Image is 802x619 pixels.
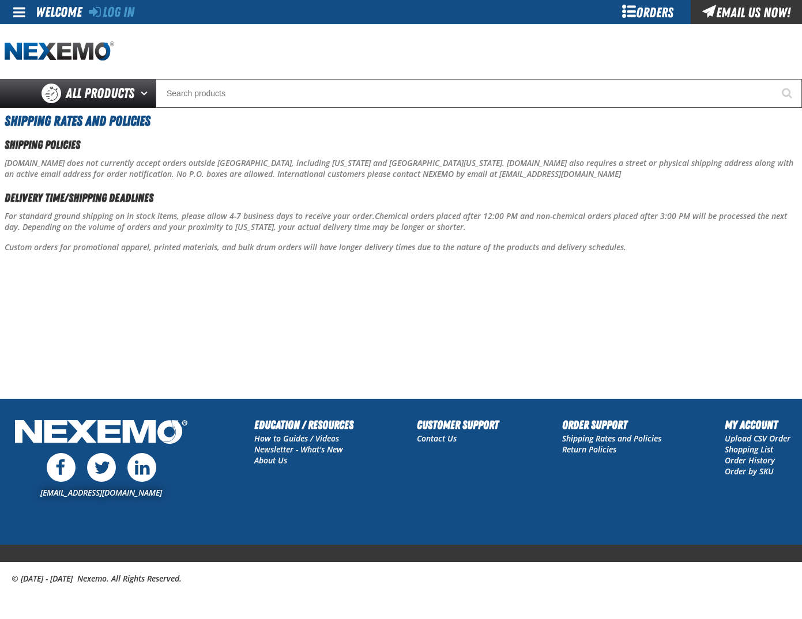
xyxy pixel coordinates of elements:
button: Start Searching [773,79,802,108]
h2: Order Support [562,416,661,433]
span: All Products [66,83,134,104]
a: [EMAIL_ADDRESS][DOMAIN_NAME] [40,487,162,498]
h2: Shipping Policies [5,136,797,153]
a: How to Guides / Videos [254,433,339,444]
img: Nexemo Logo [12,416,191,450]
h2: Delivery Time/Shipping Deadlines [5,189,797,206]
p: Chemical orders placed after 12:00 PM and non-chemical orders placed after 3:00 PM will be proces... [5,211,797,233]
a: Shipping Rates and Policies [562,433,661,444]
a: Order History [725,455,775,466]
span: Shipping Rates and Policies [5,113,150,129]
a: Shopping List [725,444,773,455]
img: Nexemo logo [5,41,114,62]
a: Order by SKU [725,466,774,477]
p: [DOMAIN_NAME] does not currently accept orders outside [GEOGRAPHIC_DATA], including [US_STATE] an... [5,158,797,180]
a: Newsletter - What's New [254,444,343,455]
h2: Customer Support [417,416,499,433]
p: Custom orders for promotional apparel, printed materials, and bulk drum orders will have longer d... [5,242,797,253]
h2: My Account [725,416,790,433]
button: Open All Products pages [137,79,156,108]
a: Contact Us [417,433,457,444]
a: About Us [254,455,287,466]
a: Home [5,41,114,62]
input: Search [156,79,802,108]
a: Log In [89,4,134,20]
strong: For standard ground shipping on in stock items, please allow 4-7 business days to receive your or... [5,210,375,221]
a: Upload CSV Order [725,433,790,444]
h2: Education / Resources [254,416,353,433]
a: Return Policies [562,444,616,455]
